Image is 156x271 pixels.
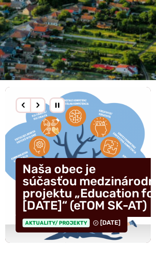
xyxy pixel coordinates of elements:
div: 6 / 8 [5,87,151,243]
div: Nasledujúci slajd [30,97,45,113]
span: [DATE] [100,219,120,226]
span: Aktuality [23,219,90,227]
span: / Projekty [55,220,87,226]
div: Predošlý slajd [16,97,31,113]
a: Naša obec je súčasťou medzinárodného projektu „Education for [DATE]“ (eTOM SK-AT) Aktuality/ Proj... [5,87,151,243]
div: Pozastaviť pohyb slajdera [49,97,65,113]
